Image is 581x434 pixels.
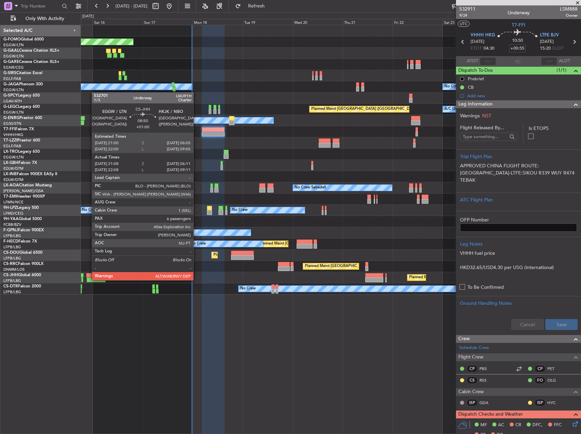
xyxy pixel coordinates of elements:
[311,104,418,114] div: Planned Maint [GEOGRAPHIC_DATA] ([GEOGRAPHIC_DATA])
[3,172,57,176] a: LX-INBFalcon 900EX EASy II
[547,366,563,372] a: PET
[3,256,21,261] a: LFPB/LBG
[460,162,577,184] p: APPROVED CHINA FLIGHT ROUTE: [GEOGRAPHIC_DATA]-LTFE:SIKOU R339 WUY R474 TEBAK
[3,289,21,295] a: LFPB/LBG
[3,49,19,53] span: G-GAAL
[460,124,517,131] span: Flight Released By...
[3,155,24,160] a: EGGW/LTN
[534,377,546,384] div: FO
[94,183,147,193] div: No Crew Luxembourg (Findel)
[213,250,320,260] div: Planned Maint [GEOGRAPHIC_DATA] ([GEOGRAPHIC_DATA])
[94,115,106,126] div: Owner
[559,58,570,65] span: ALDT
[3,150,40,154] a: LX-TROLegacy 650
[547,400,563,406] a: HYC
[480,57,496,65] input: --:--
[243,19,293,25] div: Tue 19
[456,112,581,119] div: Warnings
[460,240,577,248] div: Leg Notes
[3,183,52,187] a: LX-AOACitation Mustang
[458,411,523,418] span: Dispatch Checks and Weather
[3,161,37,165] a: LX-GBHFalcon 7X
[460,300,577,307] div: Ground Handling Notes
[468,84,474,90] div: CB
[480,422,487,429] span: MF
[3,127,15,131] span: T7-FFI
[3,161,18,165] span: LX-GBH
[459,13,476,18] span: 9/24
[3,76,21,81] a: EGLF/FAB
[82,14,94,19] div: [DATE]
[3,245,21,250] a: LFPB/LBG
[3,105,18,109] span: G-LEGC
[3,222,21,227] a: FCBB/BZV
[3,105,40,109] a: G-LEGCLegacy 600
[467,58,478,65] span: ATOT
[3,200,23,205] a: LFMN/NCE
[3,43,24,48] a: EGGW/LTN
[3,211,23,216] a: LFMD/CEQ
[178,228,193,238] div: No Crew
[540,32,559,39] span: LTFE BJV
[3,273,18,277] span: CS-JHH
[534,365,546,372] div: CP
[3,94,18,98] span: G-SPCY
[482,113,491,119] span: NST
[116,3,147,9] span: [DATE] - [DATE]
[547,377,563,383] a: OLG
[3,195,17,199] span: T7-EMI
[3,54,24,59] a: EGGW/LTN
[3,217,42,221] a: 9H-YAAGlobal 5000
[3,132,23,137] a: VHHH/HKG
[532,422,543,429] span: DFC,
[468,284,504,291] label: To Be Confirmed
[3,251,42,255] a: CS-DOUGlobal 6500
[512,37,523,44] span: 10:50
[3,239,37,244] a: F-HECDFalcon 7X
[143,19,193,25] div: Sun 17
[459,5,476,13] span: 532911
[458,388,484,396] span: Cabin Crew
[3,262,18,266] span: CS-RRC
[7,13,74,24] button: Only With Activity
[460,153,577,160] div: Trial Flight Plan
[3,116,19,120] span: G-ENRG
[193,19,243,25] div: Mon 18
[3,82,43,86] a: G-JAGAPhenom 300
[3,262,43,266] a: CS-RRCFalcon 900LX
[552,45,563,52] span: ELDT
[458,335,470,343] span: Crew
[471,38,485,45] span: [DATE]
[3,87,24,93] a: EGGW/LTN
[471,45,482,52] span: ETOT
[232,1,273,12] button: Refresh
[3,71,42,75] a: G-SIRSCitation Excel
[3,195,45,199] a: T7-EMIHawker 900XP
[3,110,24,115] a: EGGW/LTN
[3,65,24,70] a: EGNR/CEG
[293,19,343,25] div: Wed 20
[3,60,19,64] span: G-GARE
[3,116,42,120] a: G-ENRGPraetor 600
[3,71,16,75] span: G-SIRS
[3,37,21,41] span: G-FOMO
[3,127,34,131] a: T7-FFIFalcon 7X
[466,377,478,384] div: CS
[93,19,143,25] div: Sat 16
[458,353,483,361] span: Flight Crew
[3,144,21,149] a: EGLF/FAB
[466,399,478,406] div: ISP
[3,284,41,288] a: CS-DTRFalcon 2000
[3,228,18,232] span: F-GPNJ
[295,183,326,193] div: No Crew Sabadell
[21,1,60,11] input: Trip Number
[3,150,18,154] span: LX-TRO
[540,38,554,45] span: [DATE]
[3,177,23,182] a: EDLW/DTM
[3,188,43,194] a: [PERSON_NAME]/QSA
[540,45,551,52] span: 15:20
[560,5,578,13] span: LSM888
[467,93,578,99] div: Add new
[3,121,21,126] a: EGSS/STN
[18,16,72,21] span: Only With Activity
